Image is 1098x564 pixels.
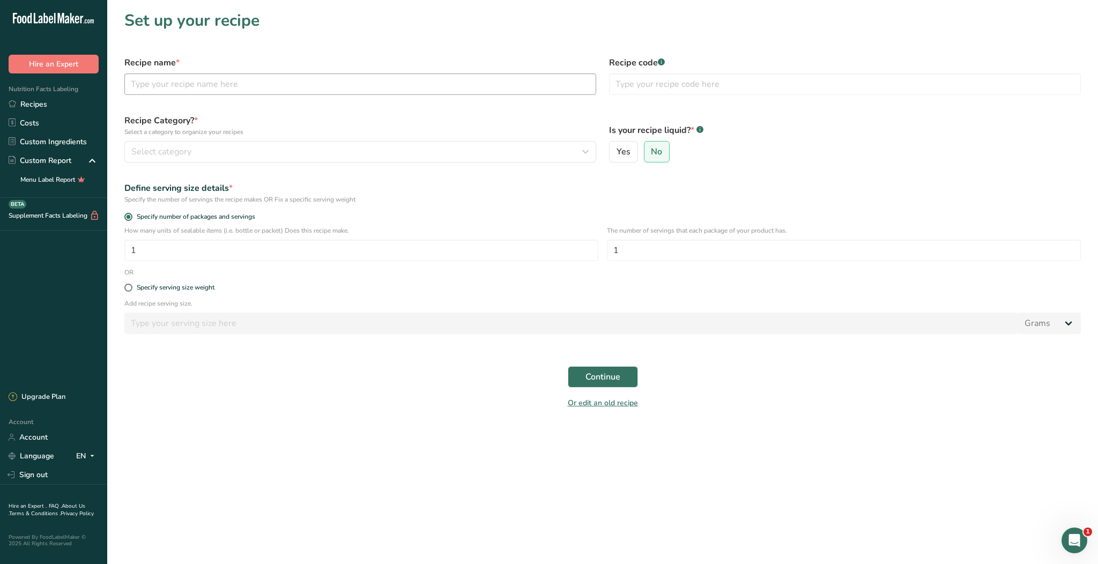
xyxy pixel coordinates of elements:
a: FAQ . [49,502,62,510]
a: Or edit an old recipe [568,398,638,408]
input: Type your serving size here [124,313,1018,334]
div: Custom Report [9,155,71,166]
a: Hire an Expert . [9,502,47,510]
span: 1 [1084,528,1092,536]
div: Upgrade Plan [9,392,65,403]
div: Powered By FoodLabelMaker © 2025 All Rights Reserved [9,534,99,547]
div: Specify the number of servings the recipe makes OR Fix a specific serving weight [124,195,1081,204]
h1: Set up your recipe [124,9,1081,33]
span: Yes [617,146,630,157]
button: Continue [568,366,638,388]
button: Select category [124,141,596,162]
input: Type your recipe code here [609,73,1081,95]
span: Select category [131,145,191,158]
p: The number of servings that each package of your product has. [607,226,1081,235]
div: Specify serving size weight [137,284,214,292]
p: Select a category to organize your recipes [124,127,596,137]
a: About Us . [9,502,85,517]
div: OR [118,268,140,277]
label: Recipe Category? [124,114,596,137]
a: Terms & Conditions . [9,510,61,517]
a: Language [9,447,54,465]
p: How many units of sealable items (i.e. bottle or packet) Does this recipe make. [124,226,598,235]
span: Continue [585,370,620,383]
iframe: Intercom live chat [1062,528,1087,553]
div: BETA [9,200,26,209]
span: No [651,146,662,157]
p: Add recipe serving size. [124,299,1081,308]
span: Specify number of packages and servings [132,213,255,221]
button: Hire an Expert [9,55,99,73]
label: Recipe code [609,56,1081,69]
div: Define serving size details [124,182,1081,195]
label: Recipe name [124,56,596,69]
label: Is your recipe liquid? [609,124,1081,137]
a: Privacy Policy [61,510,94,517]
input: Type your recipe name here [124,73,596,95]
div: EN [76,450,99,463]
